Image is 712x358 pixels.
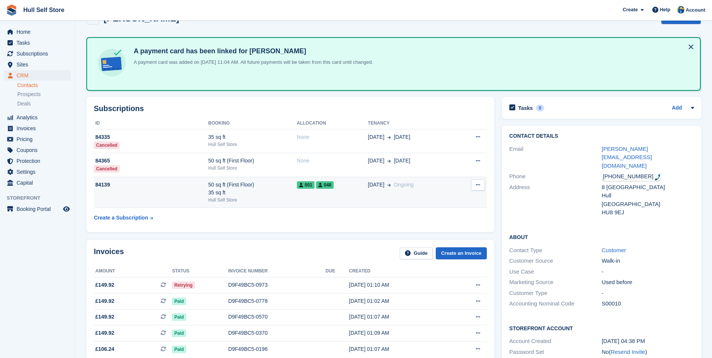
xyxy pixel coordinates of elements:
div: Customer Type [509,289,602,298]
div: 35 sq ft [208,133,297,141]
span: Protection [17,156,62,166]
div: Hull [602,191,694,200]
div: Call: +447932793959 [602,172,661,181]
span: Paid [172,298,186,305]
div: Email [509,145,602,170]
img: stora-icon-8386f47178a22dfd0bd8f6a31ec36ba5ce8667c1dd55bd0f319d3a0aa187defe.svg [6,5,17,16]
div: [DATE] 01:09 AM [349,329,448,337]
div: Password Set [509,348,602,356]
th: Tenancy [368,117,456,129]
span: [DATE] [368,157,384,165]
a: Resend Invite [611,349,645,355]
div: 84139 [94,181,208,189]
div: S00010 [602,299,694,308]
span: £149.92 [95,281,114,289]
span: Booking Portal [17,204,62,214]
h4: A payment card has been linked for [PERSON_NAME] [131,47,373,56]
span: Invoices [17,123,62,134]
h2: Invoices [94,247,124,260]
div: Address [509,183,602,217]
div: [GEOGRAPHIC_DATA] [602,200,694,209]
div: [DATE] 04:38 PM [602,337,694,346]
span: Capital [17,177,62,188]
a: menu [4,156,71,166]
span: Settings [17,167,62,177]
span: Analytics [17,112,62,123]
span: [DATE] [394,157,410,165]
span: 048 [316,181,334,189]
a: Create a Subscription [94,211,153,225]
h2: Subscriptions [94,104,487,113]
a: Customer [602,247,626,253]
div: D9F49BC5-0196 [228,345,325,353]
a: Create an Invoice [436,247,487,260]
div: Account Created [509,337,602,346]
th: Booking [208,117,297,129]
span: Prospects [17,91,41,98]
a: menu [4,70,71,81]
div: Cancelled [94,165,120,173]
h2: Contact Details [509,133,694,139]
a: menu [4,27,71,37]
div: HU8 9EJ [602,208,694,217]
span: £106.24 [95,345,114,353]
span: Account [686,6,705,14]
img: hfpfyWBK5wQHBAGPgDf9c6qAYOxxMAAAAASUVORK5CYII= [655,174,661,181]
span: 001 [297,181,315,189]
a: menu [4,59,71,70]
div: Phone [509,172,602,181]
span: CRM [17,70,62,81]
div: Walk-in [602,257,694,265]
p: A payment card was added on [DATE] 11:04 AM. All future payments will be taken from this card unt... [131,59,373,66]
a: Deals [17,100,71,108]
div: [DATE] 01:07 AM [349,345,448,353]
span: Paid [172,313,186,321]
span: Coupons [17,145,62,155]
a: Contacts [17,82,71,89]
h2: Storefront Account [509,324,694,332]
div: - [602,289,694,298]
div: - [602,268,694,276]
span: Home [17,27,62,37]
a: menu [4,177,71,188]
div: Hull Self Store [208,197,297,203]
img: Hull Self Store [677,6,685,14]
span: ( ) [609,349,647,355]
a: Add [672,104,682,113]
a: menu [4,112,71,123]
div: D9F49BC5-0973 [228,281,325,289]
h2: Tasks [518,105,533,111]
span: Storefront [7,194,75,202]
span: Deals [17,100,31,107]
a: Prospects [17,90,71,98]
div: 8 [GEOGRAPHIC_DATA] [602,183,694,192]
div: Create a Subscription [94,214,148,222]
span: Ongoing [394,182,414,188]
span: Sites [17,59,62,70]
a: menu [4,48,71,59]
div: Used before [602,278,694,287]
span: Pricing [17,134,62,144]
a: menu [4,145,71,155]
span: [DATE] [368,181,384,189]
div: Hull Self Store [208,165,297,171]
div: Contact Type [509,246,602,255]
div: Hull Self Store [208,141,297,148]
div: Cancelled [94,141,120,149]
a: Guide [400,247,433,260]
span: £149.92 [95,297,114,305]
img: card-linked-ebf98d0992dc2aeb22e95c0e3c79077019eb2392cfd83c6a337811c24bc77127.svg [96,47,128,78]
th: Invoice number [228,265,325,277]
a: menu [4,204,71,214]
span: Subscriptions [17,48,62,59]
th: Status [172,265,228,277]
span: Create [623,6,638,14]
span: Paid [172,329,186,337]
a: menu [4,134,71,144]
span: £149.92 [95,313,114,321]
div: No [602,348,694,356]
span: Help [660,6,670,14]
div: Marketing Source [509,278,602,287]
div: D9F49BC5-0370 [228,329,325,337]
a: menu [4,167,71,177]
